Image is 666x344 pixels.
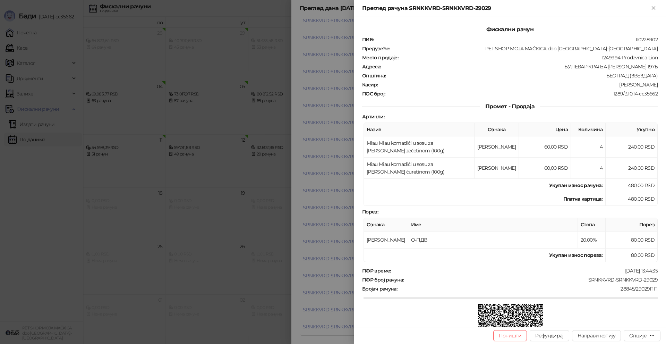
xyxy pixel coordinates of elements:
strong: Касир : [362,82,378,88]
span: Направи копију [578,333,615,339]
div: Преглед рачуна SRNKKVRD-SRNKKVRD-29029 [362,4,649,12]
div: [PERSON_NAME] [378,82,658,88]
div: SRNKKVRD-SRNKKVRD-29029 [404,277,658,283]
span: Фискални рачун [481,26,539,33]
td: 240,00 RSD [606,136,658,158]
td: 20,00% [578,232,606,249]
button: Направи копију [572,330,621,341]
td: 480,00 RSD [606,179,658,192]
td: Miau Miau komadići u sosu za [PERSON_NAME] zečetinom (100g) [364,136,475,158]
strong: Укупан износ рачуна : [549,182,603,188]
td: 80,00 RSD [606,232,658,249]
div: БУЛЕВАР КРАЉА [PERSON_NAME] 197Б [382,64,658,70]
th: Име [408,218,578,232]
td: [PERSON_NAME] [475,158,519,179]
div: Опције [629,333,647,339]
strong: Укупан износ пореза: [549,252,603,258]
th: Цена [519,123,571,136]
th: Назив [364,123,475,136]
strong: Предузеће : [362,45,390,52]
td: 4 [571,158,606,179]
strong: Платна картица : [563,196,603,202]
td: 480,00 RSD [606,192,658,206]
strong: Место продаје : [362,54,398,61]
td: О-ПДВ [408,232,578,249]
div: [DATE] 13:44:35 [392,268,658,274]
td: 240,00 RSD [606,158,658,179]
td: [PERSON_NAME] [475,136,519,158]
strong: Бројач рачуна : [362,286,397,292]
strong: Адреса : [362,64,381,70]
td: Miau Miau komadići u sosu za [PERSON_NAME] ćuretinom (100g) [364,158,475,179]
td: 80,00 RSD [606,249,658,262]
th: Стопа [578,218,606,232]
div: 28845/29029ПП [398,286,658,292]
div: БЕОГРАД (ЗВЕЗДАРА) [386,73,658,79]
th: Укупно [606,123,658,136]
th: Количина [571,123,606,136]
strong: ПОС број : [362,91,385,97]
td: 60,00 RSD [519,158,571,179]
th: Ознака [364,218,408,232]
button: Опције [624,330,660,341]
td: [PERSON_NAME] [364,232,408,249]
div: 110228902 [374,36,658,43]
strong: ПФР време : [362,268,391,274]
th: Порез [606,218,658,232]
strong: Артикли : [362,114,384,120]
td: 4 [571,136,606,158]
div: 1289/3.10.14-cc35662 [386,91,658,97]
button: Рефундирај [530,330,569,341]
strong: Општина : [362,73,386,79]
button: Close [649,4,658,12]
button: Поништи [493,330,527,341]
td: 60,00 RSD [519,136,571,158]
span: Промет - Продаја [480,103,540,110]
strong: ПИБ : [362,36,374,43]
strong: ПФР број рачуна : [362,277,404,283]
div: PET SHOP MOJA MAČKICA doo [GEOGRAPHIC_DATA]-[GEOGRAPHIC_DATA] [391,45,658,52]
div: 1249994-Prodavnica Lion [399,54,658,61]
th: Ознака [475,123,519,136]
strong: Порез : [362,209,378,215]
